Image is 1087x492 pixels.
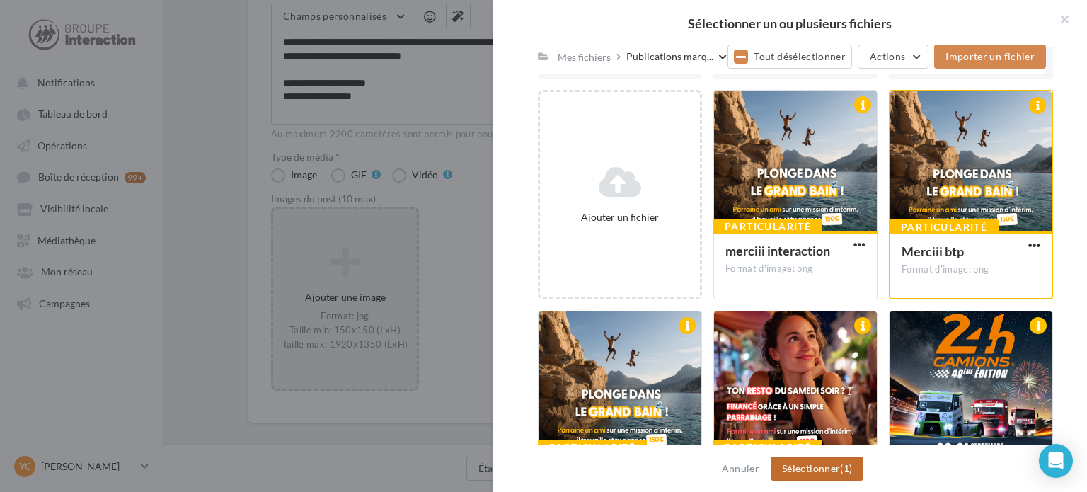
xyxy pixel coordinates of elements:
[716,460,765,477] button: Annuler
[713,440,822,455] div: Particularité
[725,263,865,275] div: Format d'image: png
[945,50,1035,62] span: Importer un fichier
[902,244,964,259] span: Merciii btp
[890,219,999,235] div: Particularité
[870,50,905,62] span: Actions
[858,45,928,69] button: Actions
[558,50,611,64] div: Mes fichiers
[546,210,694,224] div: Ajouter un fichier
[727,45,852,69] button: Tout désélectionner
[538,440,647,455] div: Particularité
[934,45,1046,69] button: Importer un fichier
[515,17,1064,30] h2: Sélectionner un ou plusieurs fichiers
[725,243,830,258] span: merciii interaction
[626,50,713,64] span: Publications marq...
[840,462,852,474] span: (1)
[771,457,863,481] button: Sélectionner(1)
[1039,444,1073,478] div: Open Intercom Messenger
[713,219,822,234] div: Particularité
[902,263,1040,276] div: Format d'image: png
